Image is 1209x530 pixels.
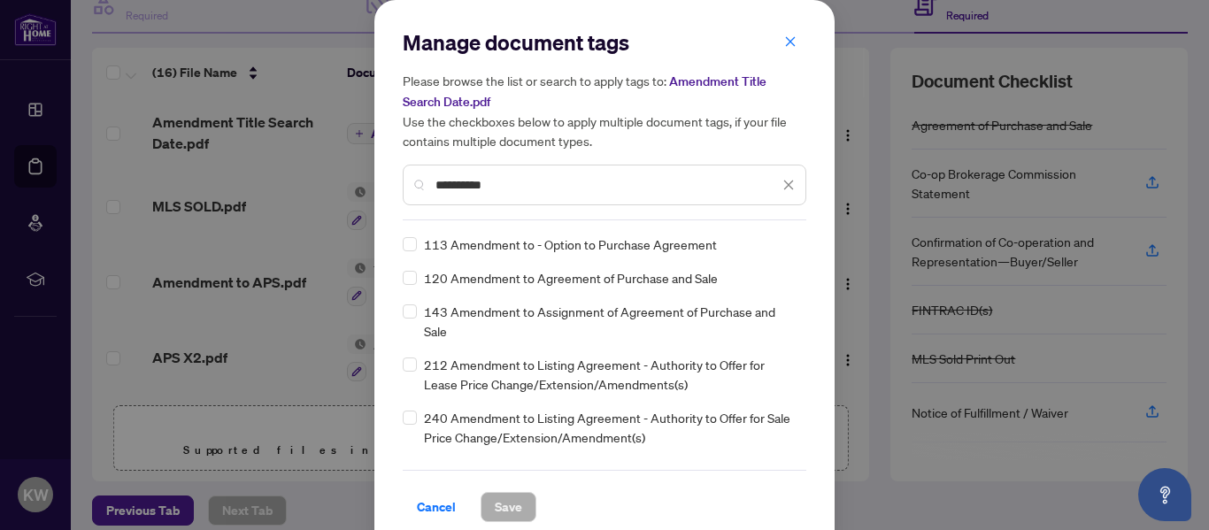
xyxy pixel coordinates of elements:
span: close [782,179,795,191]
span: 212 Amendment to Listing Agreement - Authority to Offer for Lease Price Change/Extension/Amendmen... [424,355,796,394]
span: 143 Amendment to Assignment of Agreement of Purchase and Sale [424,302,796,341]
h5: Please browse the list or search to apply tags to: Use the checkboxes below to apply multiple doc... [403,71,806,150]
span: 113 Amendment to - Option to Purchase Agreement [424,234,717,254]
h2: Manage document tags [403,28,806,57]
button: Open asap [1138,468,1191,521]
button: Cancel [403,492,470,522]
span: 240 Amendment to Listing Agreement - Authority to Offer for Sale Price Change/Extension/Amendment(s) [424,408,796,447]
span: 120 Amendment to Agreement of Purchase and Sale [424,268,718,288]
span: close [784,35,797,48]
span: Cancel [417,493,456,521]
button: Save [481,492,536,522]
